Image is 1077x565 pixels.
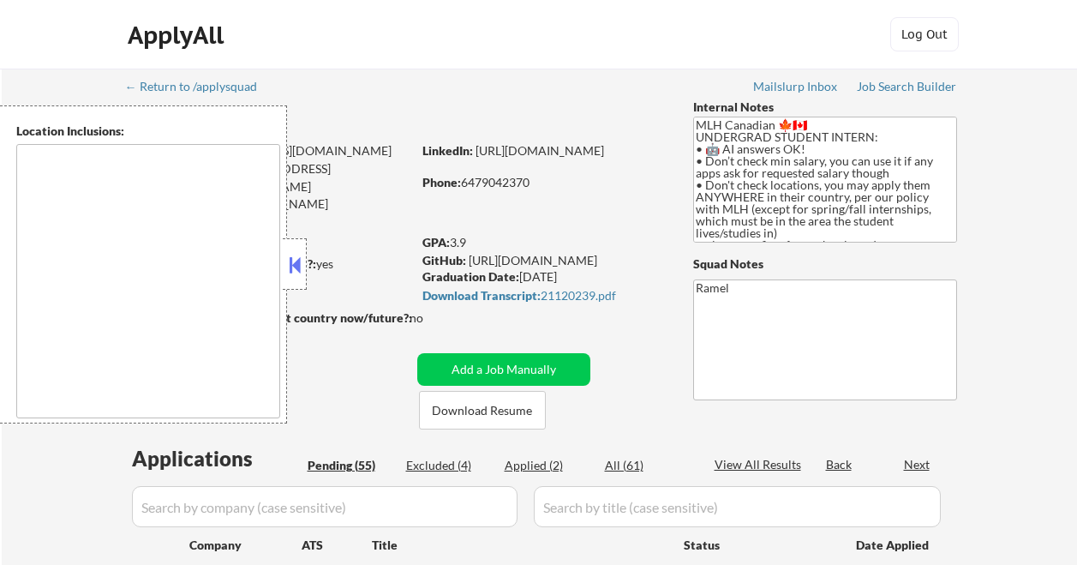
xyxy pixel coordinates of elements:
[422,289,661,306] a: Download Transcript:21120239.pdf
[419,391,546,430] button: Download Resume
[826,456,853,473] div: Back
[302,537,372,554] div: ATS
[469,253,597,267] a: [URL][DOMAIN_NAME]
[422,269,519,284] strong: Graduation Date:
[605,457,691,474] div: All (61)
[410,310,458,327] div: no
[372,537,667,554] div: Title
[132,486,518,527] input: Search by company (case sensitive)
[422,268,665,286] div: [DATE]
[132,448,302,469] div: Applications
[189,537,302,554] div: Company
[753,80,839,97] a: Mailslurp Inbox
[753,81,839,93] div: Mailslurp Inbox
[693,255,957,273] div: Squad Notes
[422,174,665,191] div: 6479042370
[422,290,661,302] div: 21120239.pdf
[308,457,393,474] div: Pending (55)
[406,457,492,474] div: Excluded (4)
[422,288,541,303] strong: Download Transcript:
[125,80,273,97] a: ← Return to /applysquad
[904,456,931,473] div: Next
[505,457,590,474] div: Applied (2)
[684,529,831,560] div: Status
[422,143,473,158] strong: LinkedIn:
[125,81,273,93] div: ← Return to /applysquad
[890,17,959,51] button: Log Out
[534,486,941,527] input: Search by title (case sensitive)
[715,456,806,473] div: View All Results
[422,235,450,249] strong: GPA:
[693,99,957,116] div: Internal Notes
[422,175,461,189] strong: Phone:
[128,21,229,50] div: ApplyAll
[476,143,604,158] a: [URL][DOMAIN_NAME]
[417,353,590,386] button: Add a Job Manually
[16,123,280,140] div: Location Inclusions:
[856,537,931,554] div: Date Applied
[422,234,667,251] div: 3.9
[857,81,957,93] div: Job Search Builder
[422,253,466,267] strong: GitHub:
